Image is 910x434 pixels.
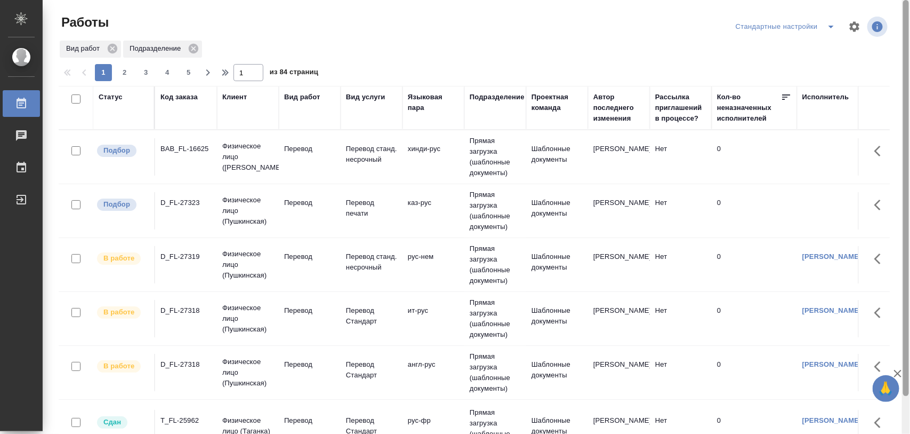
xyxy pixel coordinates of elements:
[116,67,133,78] span: 2
[138,64,155,81] button: 3
[802,416,861,424] a: [PERSON_NAME]
[123,41,202,58] div: Подразделение
[526,300,588,337] td: Шаблонные документы
[868,246,893,272] button: Здесь прячутся важные кнопки
[464,292,526,345] td: Прямая загрузка (шаблонные документы)
[650,300,712,337] td: Нет
[802,92,849,102] div: Исполнитель
[96,198,149,212] div: Можно подбирать исполнителей
[160,144,212,154] div: BAB_FL-16625
[160,305,212,316] div: D_FL-27318
[402,138,464,176] td: хинди-рус
[222,357,273,389] p: Физическое лицо (Пушкинская)
[284,198,335,208] p: Перевод
[346,92,385,102] div: Вид услуги
[346,305,397,327] p: Перевод Стандарт
[59,14,109,31] span: Работы
[842,14,867,40] span: Настроить таблицу
[526,138,588,176] td: Шаблонные документы
[96,144,149,158] div: Можно подбирать исполнителей
[60,41,121,58] div: Вид работ
[877,377,895,400] span: 🙏
[222,195,273,227] p: Физическое лицо (Пушкинская)
[402,192,464,230] td: каз-рус
[873,375,899,402] button: 🙏
[733,18,842,35] div: split button
[160,198,212,208] div: D_FL-27323
[284,251,335,262] p: Перевод
[802,306,861,314] a: [PERSON_NAME]
[650,138,712,176] td: Нет
[868,192,893,218] button: Здесь прячутся важные кнопки
[138,67,155,78] span: 3
[588,192,650,230] td: [PERSON_NAME]
[130,43,184,54] p: Подразделение
[103,145,130,156] p: Подбор
[867,17,890,37] span: Посмотреть информацию
[96,415,149,430] div: Менеджер проверил работу исполнителя, передает ее на следующий этап
[408,92,459,113] div: Языковая пара
[464,346,526,399] td: Прямая загрузка (шаблонные документы)
[160,92,198,102] div: Код заказа
[284,415,335,426] p: Перевод
[284,144,335,154] p: Перевод
[103,417,121,428] p: Сдан
[270,66,318,81] span: из 84 страниц
[103,361,134,372] p: В работе
[588,138,650,176] td: [PERSON_NAME]
[284,305,335,316] p: Перевод
[96,251,149,266] div: Исполнитель выполняет работу
[103,253,134,264] p: В работе
[116,64,133,81] button: 2
[103,199,130,210] p: Подбор
[346,251,397,273] p: Перевод станд. несрочный
[588,300,650,337] td: [PERSON_NAME]
[180,67,197,78] span: 5
[712,354,797,391] td: 0
[526,354,588,391] td: Шаблонные документы
[464,130,526,184] td: Прямая загрузка (шаблонные документы)
[284,359,335,370] p: Перевод
[802,252,861,261] a: [PERSON_NAME]
[531,92,583,113] div: Проектная команда
[588,246,650,283] td: [PERSON_NAME]
[96,359,149,374] div: Исполнитель выполняет работу
[802,360,861,368] a: [PERSON_NAME]
[160,359,212,370] div: D_FL-27318
[346,144,397,165] p: Перевод станд. несрочный
[159,67,176,78] span: 4
[650,354,712,391] td: Нет
[655,92,706,124] div: Рассылка приглашений в процессе?
[712,192,797,230] td: 0
[464,184,526,238] td: Прямая загрузка (шаблонные документы)
[66,43,103,54] p: Вид работ
[526,192,588,230] td: Шаблонные документы
[470,92,525,102] div: Подразделение
[712,300,797,337] td: 0
[712,246,797,283] td: 0
[593,92,645,124] div: Автор последнего изменения
[402,246,464,283] td: рус-нем
[650,246,712,283] td: Нет
[103,307,134,318] p: В работе
[159,64,176,81] button: 4
[868,300,893,326] button: Здесь прячутся важные кнопки
[284,92,320,102] div: Вид работ
[712,138,797,176] td: 0
[99,92,123,102] div: Статус
[160,415,212,426] div: T_FL-25962
[526,246,588,283] td: Шаблонные документы
[346,198,397,219] p: Перевод печати
[402,300,464,337] td: ит-рус
[868,138,893,164] button: Здесь прячутся важные кнопки
[717,92,781,124] div: Кол-во неназначенных исполнителей
[402,354,464,391] td: англ-рус
[160,251,212,262] div: D_FL-27319
[222,141,273,173] p: Физическое лицо ([PERSON_NAME])
[650,192,712,230] td: Нет
[222,303,273,335] p: Физическое лицо (Пушкинская)
[346,359,397,381] p: Перевод Стандарт
[222,92,247,102] div: Клиент
[180,64,197,81] button: 5
[868,354,893,380] button: Здесь прячутся важные кнопки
